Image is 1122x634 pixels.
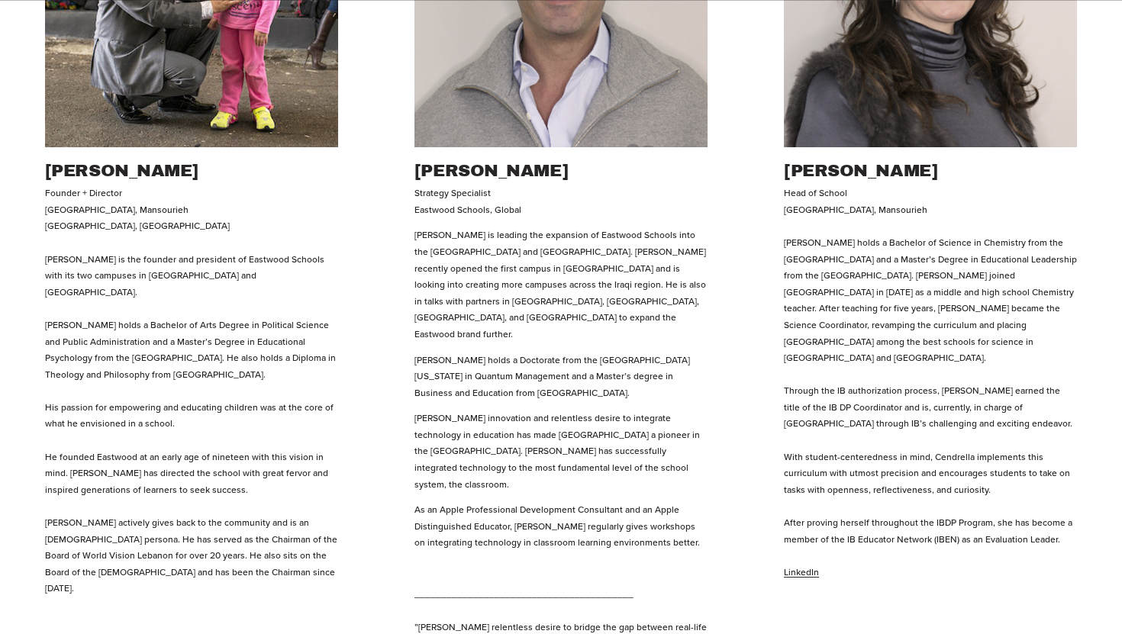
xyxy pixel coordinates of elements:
[414,410,708,492] p: [PERSON_NAME] innovation and relentless desire to integrate technology in education has made [GEO...
[414,227,708,342] p: [PERSON_NAME] is leading the expansion of Eastwood Schools into the [GEOGRAPHIC_DATA] and [GEOGRA...
[414,159,708,182] h2: [PERSON_NAME]
[784,185,1077,580] p: Head of School [GEOGRAPHIC_DATA], Mansourieh [PERSON_NAME] holds a Bachelor of Science in Chemist...
[45,159,338,182] h2: [PERSON_NAME]
[45,185,338,597] p: Founder + Director [GEOGRAPHIC_DATA], Mansourieh [GEOGRAPHIC_DATA], [GEOGRAPHIC_DATA] [PERSON_NAM...
[414,352,708,401] p: [PERSON_NAME] holds a Doctorate from the [GEOGRAPHIC_DATA][US_STATE] in Quantum Management and a ...
[784,159,1077,182] h2: [PERSON_NAME]
[414,501,708,551] p: As an Apple Professional Development Consultant and an Apple Distinguished Educator, [PERSON_NAME...
[784,565,819,578] a: LinkedIn
[414,185,708,217] p: Strategy Specialist Eastwood Schools, Global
